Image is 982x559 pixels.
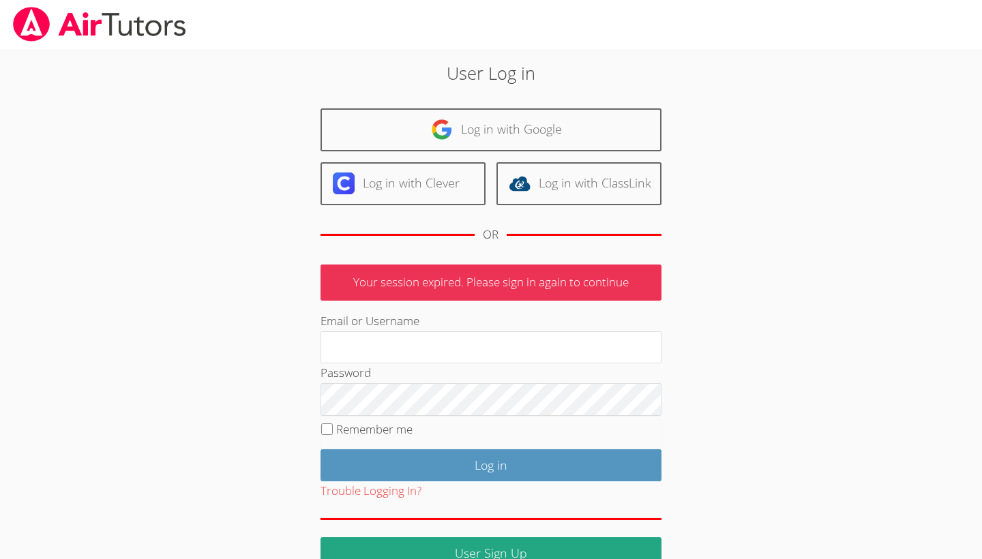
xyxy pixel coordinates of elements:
[483,225,499,245] div: OR
[336,421,413,437] label: Remember me
[496,162,661,205] a: Log in with ClassLink
[509,172,531,194] img: classlink-logo-d6bb404cc1216ec64c9a2012d9dc4662098be43eaf13dc465df04b49fa7ab582.svg
[226,60,756,86] h2: User Log in
[321,265,661,301] p: Your session expired. Please sign in again to continue
[321,162,486,205] a: Log in with Clever
[333,172,355,194] img: clever-logo-6eab21bc6e7a338710f1a6ff85c0baf02591cd810cc4098c63d3a4b26e2feb20.svg
[321,313,419,329] label: Email or Username
[321,481,421,501] button: Trouble Logging In?
[321,449,661,481] input: Log in
[321,108,661,151] a: Log in with Google
[321,365,371,380] label: Password
[12,7,188,42] img: airtutors_banner-c4298cdbf04f3fff15de1276eac7730deb9818008684d7c2e4769d2f7ddbe033.png
[431,119,453,140] img: google-logo-50288ca7cdecda66e5e0955fdab243c47b7ad437acaf1139b6f446037453330a.svg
